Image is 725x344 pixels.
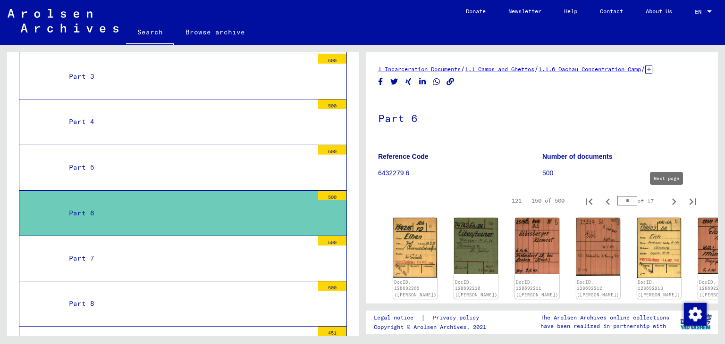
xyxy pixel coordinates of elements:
button: Share on WhatsApp [432,76,442,88]
img: 001.jpg [637,218,681,278]
div: Part 8 [62,295,313,313]
a: 1 Incarceration Documents [378,66,461,73]
div: Part 5 [62,158,313,177]
h1: Part 6 [378,97,706,138]
div: Part 7 [62,249,313,268]
button: Previous page [599,191,617,210]
button: Copy link [446,76,455,88]
button: Last page [683,191,702,210]
a: Search [126,21,174,45]
div: 500 [318,281,346,291]
img: 001.jpg [576,218,620,275]
b: Number of documents [542,153,613,160]
div: Part 4 [62,113,313,131]
p: have been realized in partnership with [540,322,669,330]
img: Arolsen_neg.svg [8,9,118,33]
button: Share on Xing [404,76,413,88]
button: Share on Facebook [376,76,386,88]
a: 1.1.6 Dachau Concentration Camp [539,66,641,73]
div: 451 [318,327,346,336]
p: Copyright © Arolsen Archives, 2021 [374,323,490,331]
button: First page [580,191,599,210]
a: DocID: 128692213 ([PERSON_NAME]) [638,279,680,297]
span: / [461,65,465,73]
b: Reference Code [378,153,429,160]
a: Browse archive [174,21,256,43]
div: Part 6 [62,204,313,222]
a: Legal notice [374,313,421,323]
span: / [641,65,645,73]
div: 500 [318,54,346,64]
div: Part 3 [62,67,313,86]
button: Share on Twitter [389,76,399,88]
p: 6432279 6 [378,168,542,178]
a: 1.1 Camps and Ghettos [465,66,534,73]
span: EN [695,8,705,15]
button: Next page [665,191,683,210]
button: Share on LinkedIn [418,76,428,88]
p: 500 [542,168,706,178]
div: 500 [318,236,346,246]
div: 500 [318,99,346,109]
div: 500 [318,191,346,200]
span: / [534,65,539,73]
div: 500 [318,145,346,155]
a: DocID: 128692212 ([PERSON_NAME]) [577,279,619,297]
img: yv_logo.png [678,310,714,334]
a: Privacy policy [425,313,490,323]
img: 001.jpg [393,218,437,277]
img: Change consent [684,303,707,326]
img: 001.jpg [515,218,559,274]
a: DocID: 128692209 ([PERSON_NAME]) [394,279,437,297]
a: DocID: 128692211 ([PERSON_NAME]) [516,279,558,297]
div: | [374,313,490,323]
a: DocID: 128692210 ([PERSON_NAME]) [455,279,497,297]
div: 121 – 150 of 500 [512,197,565,205]
img: 001.jpg [454,218,498,274]
p: The Arolsen Archives online collections [540,313,669,322]
div: of 17 [617,197,665,205]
